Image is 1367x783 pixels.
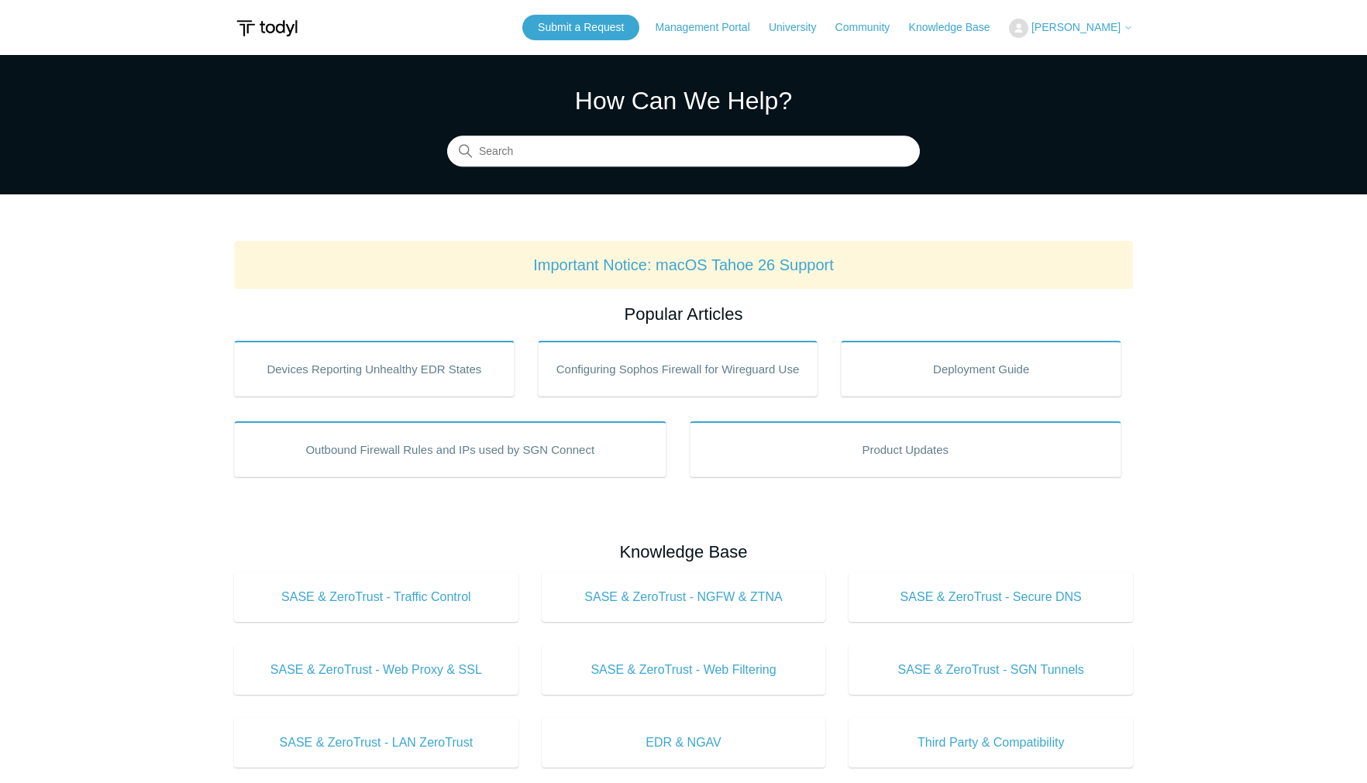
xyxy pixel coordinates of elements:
a: Configuring Sophos Firewall for Wireguard Use [538,341,818,397]
span: SASE & ZeroTrust - Web Filtering [565,661,803,679]
span: SASE & ZeroTrust - SGN Tunnels [872,661,1110,679]
a: Third Party & Compatibility [849,718,1133,768]
span: SASE & ZeroTrust - LAN ZeroTrust [257,733,495,752]
span: SASE & ZeroTrust - Traffic Control [257,588,495,606]
a: Deployment Guide [841,341,1121,397]
a: SASE & ZeroTrust - SGN Tunnels [849,645,1133,695]
a: SASE & ZeroTrust - Web Proxy & SSL [234,645,518,695]
h2: Popular Articles [234,301,1133,327]
h2: Knowledge Base [234,539,1133,565]
img: Todyl Support Center Help Center home page [234,14,300,43]
a: Devices Reporting Unhealthy EDR States [234,341,515,397]
span: SASE & ZeroTrust - Web Proxy & SSL [257,661,495,679]
a: Community [835,19,906,36]
span: EDR & NGAV [565,733,803,752]
a: Submit a Request [522,15,639,40]
a: SASE & ZeroTrust - Web Filtering [542,645,826,695]
span: Third Party & Compatibility [872,733,1110,752]
span: SASE & ZeroTrust - Secure DNS [872,588,1110,606]
a: Important Notice: macOS Tahoe 26 Support [533,256,834,273]
span: [PERSON_NAME] [1031,21,1121,33]
button: [PERSON_NAME] [1009,19,1133,38]
a: Product Updates [690,421,1122,477]
a: Management Portal [656,19,766,36]
a: SASE & ZeroTrust - NGFW & ZTNA [542,572,826,622]
a: Outbound Firewall Rules and IPs used by SGN Connect [234,421,666,477]
a: SASE & ZeroTrust - Secure DNS [849,572,1133,622]
h1: How Can We Help? [447,82,920,119]
a: SASE & ZeroTrust - Traffic Control [234,572,518,622]
span: SASE & ZeroTrust - NGFW & ZTNA [565,588,803,606]
input: Search [447,136,920,167]
a: SASE & ZeroTrust - LAN ZeroTrust [234,718,518,768]
a: Knowledge Base [909,19,1006,36]
a: University [769,19,832,36]
a: EDR & NGAV [542,718,826,768]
